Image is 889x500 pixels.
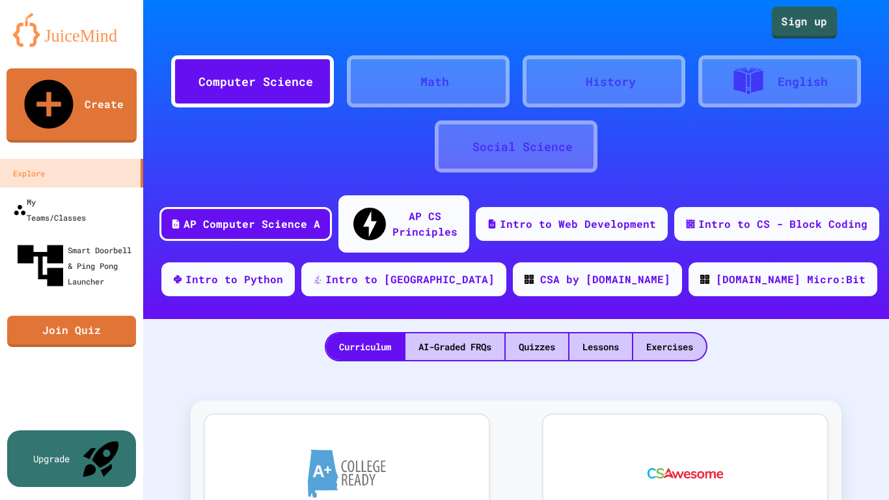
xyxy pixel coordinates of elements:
img: CODE_logo_RGB.png [525,275,534,284]
a: Join Quiz [7,316,136,347]
div: Exercises [633,333,706,360]
div: [DOMAIN_NAME] Micro:Bit [716,271,866,287]
img: A+ College Ready [308,449,386,498]
a: Create [7,68,137,143]
div: Intro to Python [185,271,283,287]
div: My Teams/Classes [13,194,86,225]
div: AI-Graded FRQs [405,333,504,360]
img: CODE_logo_RGB.png [700,275,709,284]
div: Explore [13,165,45,181]
a: Sign up [772,7,838,39]
div: Quizzes [506,333,568,360]
div: Upgrade [33,452,70,465]
div: AP Computer Science A [184,216,320,232]
div: CSA by [DOMAIN_NAME] [540,271,670,287]
div: Intro to [GEOGRAPHIC_DATA] [325,271,495,287]
div: Computer Science [198,73,313,90]
div: Intro to Web Development [500,216,656,232]
div: English [778,73,828,90]
div: AP CS Principles [392,208,458,240]
div: Math [420,73,449,90]
div: Smart Doorbell & Ping Pong Launcher [13,238,138,293]
div: Social Science [472,138,573,156]
div: History [586,73,636,90]
div: Lessons [569,333,632,360]
div: Intro to CS - Block Coding [698,216,868,232]
div: Curriculum [326,333,404,360]
img: logo-orange.svg [13,13,130,47]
